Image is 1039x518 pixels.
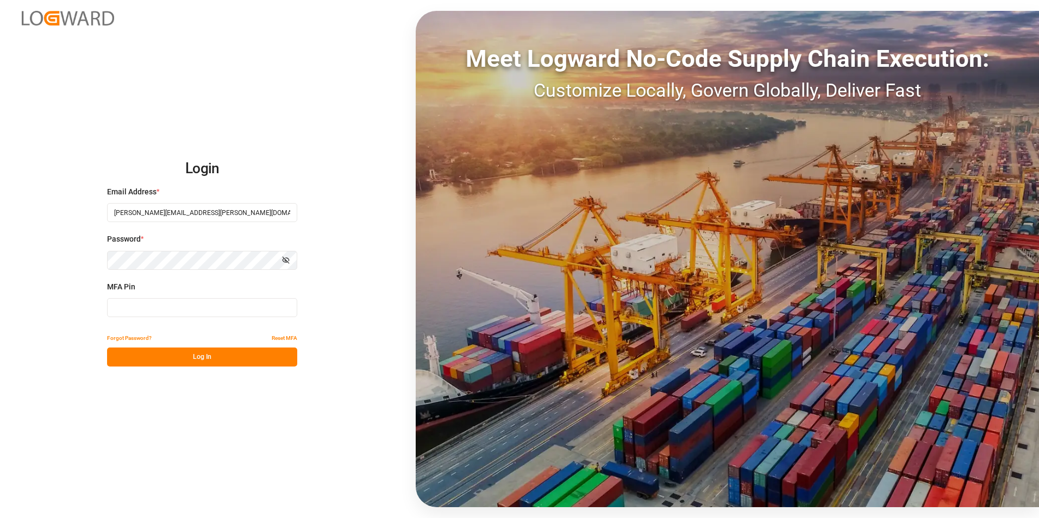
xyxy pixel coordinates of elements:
div: Meet Logward No-Code Supply Chain Execution: [416,41,1039,77]
img: Logward_new_orange.png [22,11,114,26]
span: Email Address [107,186,157,198]
h2: Login [107,151,297,186]
input: Enter your email [107,203,297,222]
button: Log In [107,348,297,367]
button: Reset MFA [272,329,297,348]
span: Password [107,233,141,245]
div: Customize Locally, Govern Globally, Deliver Fast [416,77,1039,104]
button: Forgot Password? [107,329,152,348]
span: MFA Pin [107,281,135,293]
